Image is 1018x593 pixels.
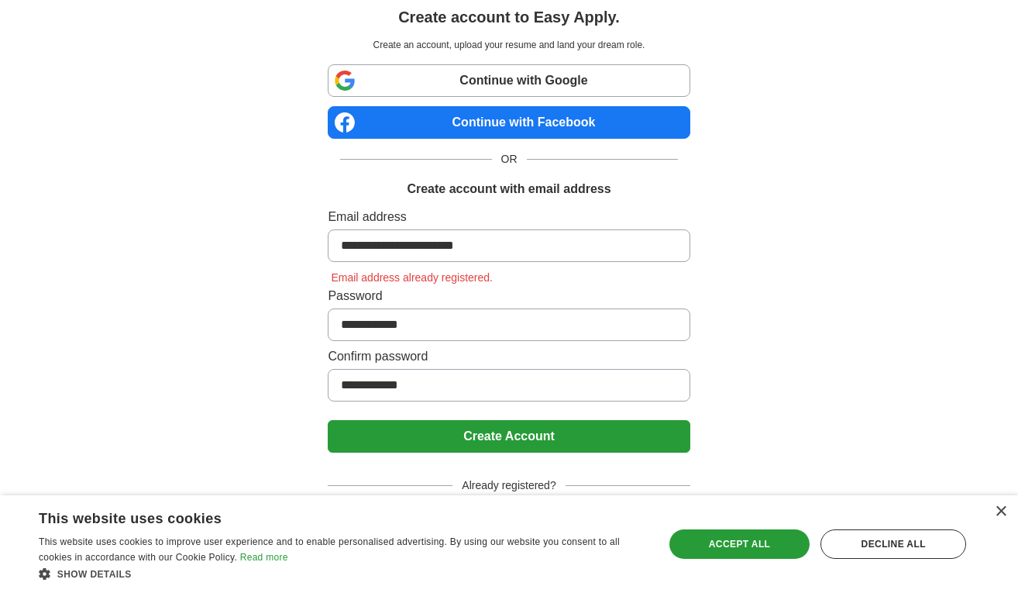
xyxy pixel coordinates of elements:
[995,506,1006,518] div: Close
[328,271,496,284] span: Email address already registered.
[39,566,645,581] div: Show details
[39,505,607,528] div: This website uses cookies
[328,64,690,97] a: Continue with Google
[328,208,690,226] label: Email address
[39,536,620,563] span: This website uses cookies to improve user experience and to enable personalised advertising. By u...
[328,347,690,366] label: Confirm password
[328,106,690,139] a: Continue with Facebook
[820,529,966,559] div: Decline all
[407,180,610,198] h1: Create account with email address
[331,38,686,52] p: Create an account, upload your resume and land your dream role.
[328,420,690,453] button: Create Account
[398,5,620,29] h1: Create account to Easy Apply.
[328,287,690,305] label: Password
[240,552,288,563] a: Read more, opens a new window
[669,529,810,559] div: Accept all
[57,569,132,580] span: Show details
[492,151,527,167] span: OR
[452,478,565,494] span: Already registered?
